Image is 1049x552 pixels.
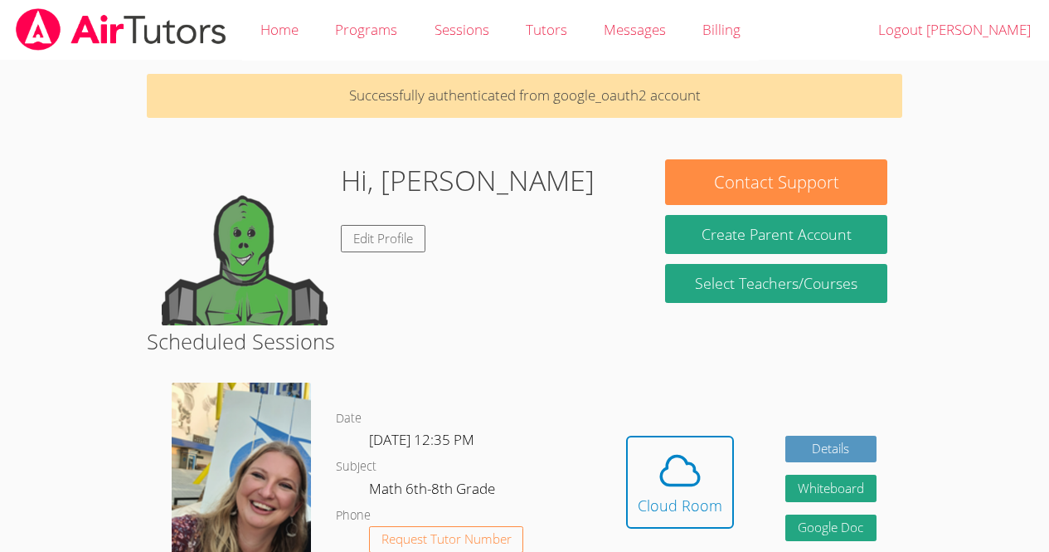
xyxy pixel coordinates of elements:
dt: Phone [336,506,371,526]
img: default.png [162,159,328,325]
button: Create Parent Account [665,215,886,254]
dt: Subject [336,457,376,477]
a: Select Teachers/Courses [665,264,886,303]
span: Request Tutor Number [381,533,512,545]
h2: Scheduled Sessions [147,325,902,357]
dd: Math 6th-8th Grade [369,477,498,506]
a: Edit Profile [341,225,425,252]
span: Messages [604,20,666,39]
dt: Date [336,408,362,429]
h1: Hi, [PERSON_NAME] [341,159,595,202]
button: Contact Support [665,159,886,205]
div: Cloud Room [638,494,722,517]
a: Details [785,436,877,463]
button: Whiteboard [785,475,877,502]
span: [DATE] 12:35 PM [369,430,474,449]
button: Cloud Room [626,436,734,529]
img: airtutors_banner-c4298cdbf04f3fff15de1276eac7730deb9818008684d7c2e4769d2f7ddbe033.png [14,8,228,51]
p: Successfully authenticated from google_oauth2 account [147,74,902,118]
a: Google Doc [785,515,877,542]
